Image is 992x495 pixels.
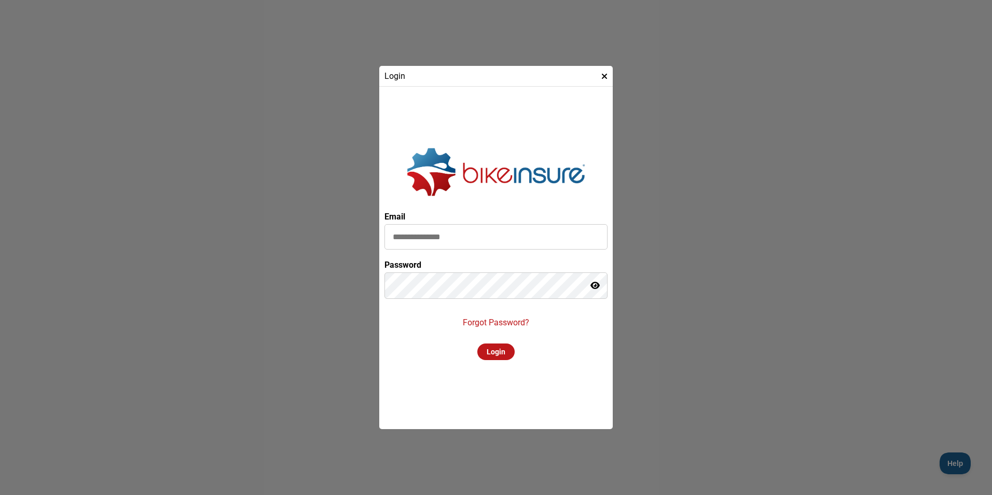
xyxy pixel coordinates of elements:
[379,66,613,87] div: Login
[477,343,515,360] div: Login
[384,212,405,222] label: Email
[463,318,529,327] p: Forgot Password?
[384,260,421,270] label: Password
[587,231,600,244] keeper-lock: Open Keeper Popup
